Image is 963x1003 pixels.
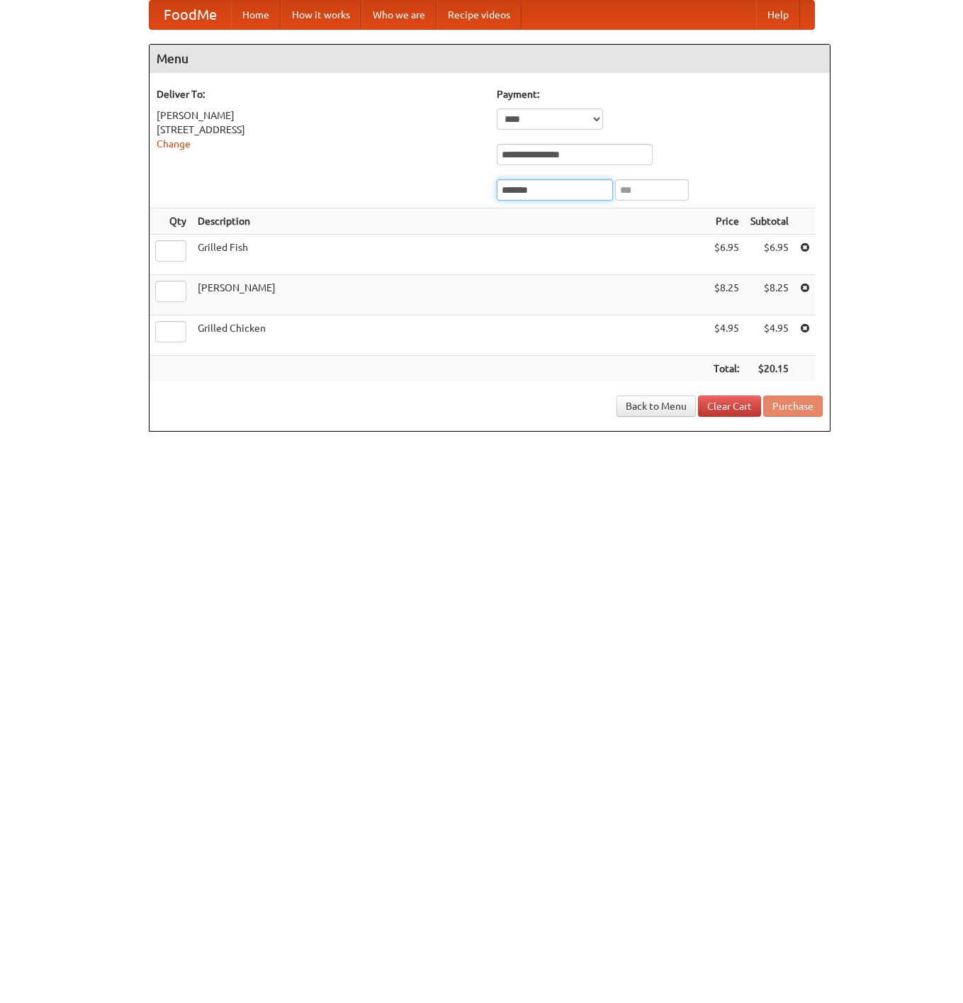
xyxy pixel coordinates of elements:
[698,396,761,417] a: Clear Cart
[361,1,437,29] a: Who we are
[616,396,696,417] a: Back to Menu
[756,1,800,29] a: Help
[192,235,708,275] td: Grilled Fish
[708,356,745,382] th: Total:
[150,1,231,29] a: FoodMe
[497,87,823,101] h5: Payment:
[150,45,830,73] h4: Menu
[192,275,708,315] td: [PERSON_NAME]
[763,396,823,417] button: Purchase
[745,315,794,356] td: $4.95
[708,275,745,315] td: $8.25
[157,108,483,123] div: [PERSON_NAME]
[745,275,794,315] td: $8.25
[745,356,794,382] th: $20.15
[150,208,192,235] th: Qty
[192,315,708,356] td: Grilled Chicken
[157,123,483,137] div: [STREET_ADDRESS]
[157,138,191,150] a: Change
[437,1,522,29] a: Recipe videos
[192,208,708,235] th: Description
[708,235,745,275] td: $6.95
[231,1,281,29] a: Home
[745,208,794,235] th: Subtotal
[745,235,794,275] td: $6.95
[157,87,483,101] h5: Deliver To:
[708,208,745,235] th: Price
[281,1,361,29] a: How it works
[708,315,745,356] td: $4.95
